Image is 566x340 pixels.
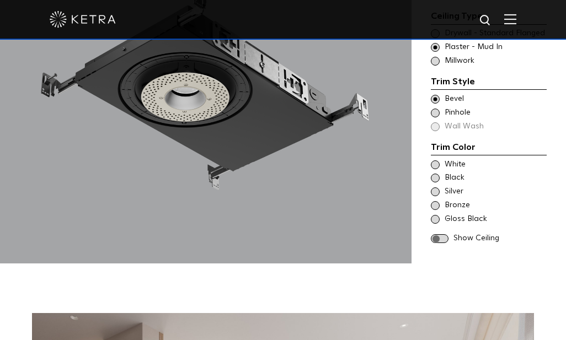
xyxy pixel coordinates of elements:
div: Trim Style [431,75,547,90]
span: Black [445,172,546,184]
img: Hamburger%20Nav.svg [504,14,516,24]
span: White [445,159,546,170]
span: Millwork [445,56,546,67]
span: Bevel [445,94,546,105]
span: Gloss Black [445,214,546,225]
span: Bronze [445,200,546,211]
div: Trim Color [431,141,547,156]
span: Silver [445,186,546,197]
img: ketra-logo-2019-white [50,11,116,28]
img: search icon [479,14,493,28]
span: Plaster - Mud In [445,42,546,53]
span: Show Ceiling [453,233,547,244]
span: Pinhole [445,107,546,118]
